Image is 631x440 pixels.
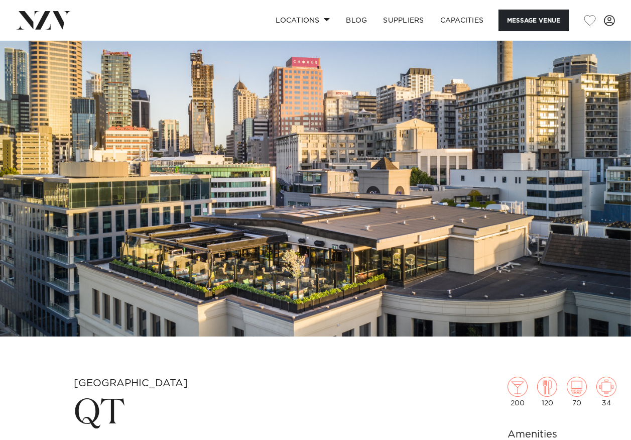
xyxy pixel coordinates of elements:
[74,378,188,388] small: [GEOGRAPHIC_DATA]
[537,377,557,407] div: 120
[567,377,587,407] div: 70
[596,377,616,407] div: 34
[537,377,557,397] img: dining.png
[567,377,587,397] img: theatre.png
[498,10,569,31] button: Message Venue
[432,10,492,31] a: Capacities
[338,10,375,31] a: BLOG
[375,10,432,31] a: SUPPLIERS
[508,377,528,407] div: 200
[268,10,338,31] a: Locations
[596,377,616,397] img: meeting.png
[16,11,71,29] img: nzv-logo.png
[508,377,528,397] img: cocktail.png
